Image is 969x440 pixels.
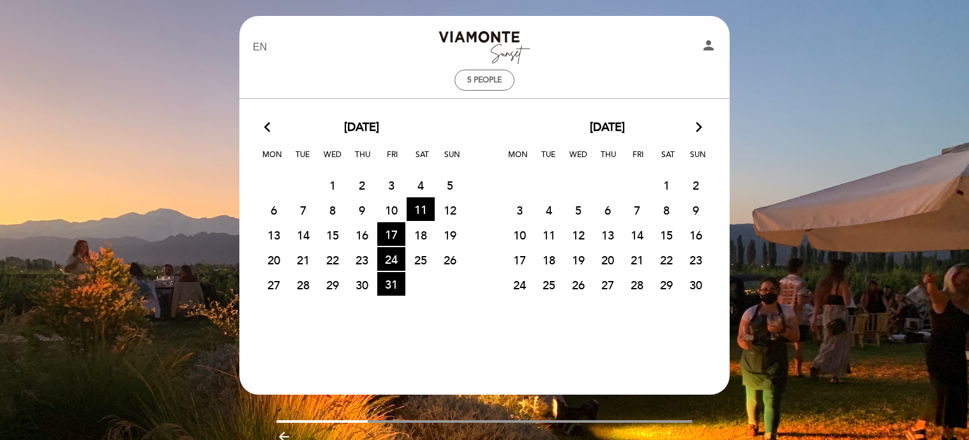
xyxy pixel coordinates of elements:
[596,148,621,172] span: Thu
[348,173,376,197] span: 2
[682,198,710,222] span: 9
[594,198,622,222] span: 6
[564,198,592,222] span: 5
[319,273,347,296] span: 29
[407,197,435,221] span: 11
[407,173,435,197] span: 4
[290,148,315,172] span: Tue
[407,223,435,247] span: 18
[652,173,680,197] span: 1
[626,148,651,172] span: Fri
[260,248,288,271] span: 20
[377,198,405,222] span: 10
[682,223,710,247] span: 16
[405,30,564,65] a: Bodega [PERSON_NAME] Sunset
[289,198,317,222] span: 7
[594,273,622,296] span: 27
[623,248,651,271] span: 21
[535,248,563,271] span: 18
[506,273,534,296] span: 24
[436,223,464,247] span: 19
[564,223,592,247] span: 12
[319,198,347,222] span: 8
[652,223,680,247] span: 15
[506,148,531,172] span: Mon
[436,173,464,197] span: 5
[289,223,317,247] span: 14
[467,75,502,85] span: 5 people
[348,248,376,271] span: 23
[652,198,680,222] span: 8
[535,273,563,296] span: 25
[535,223,563,247] span: 11
[535,198,563,222] span: 4
[350,148,375,172] span: Thu
[656,148,681,172] span: Sat
[701,38,716,53] i: person
[623,198,651,222] span: 7
[264,119,276,136] i: arrow_back_ios
[564,273,592,296] span: 26
[623,223,651,247] span: 14
[319,173,347,197] span: 1
[377,272,405,296] span: 31
[380,148,405,172] span: Fri
[260,223,288,247] span: 13
[652,248,680,271] span: 22
[652,273,680,296] span: 29
[701,38,716,57] button: person
[319,248,347,271] span: 22
[260,198,288,222] span: 6
[348,273,376,296] span: 30
[536,148,561,172] span: Tue
[590,119,625,136] span: [DATE]
[564,248,592,271] span: 19
[377,247,405,271] span: 24
[506,248,534,271] span: 17
[289,248,317,271] span: 21
[506,198,534,222] span: 3
[594,223,622,247] span: 13
[319,223,347,247] span: 15
[410,148,435,172] span: Sat
[348,223,376,247] span: 16
[682,273,710,296] span: 30
[348,198,376,222] span: 9
[623,273,651,296] span: 28
[436,198,464,222] span: 12
[260,273,288,296] span: 27
[320,148,345,172] span: Wed
[436,248,464,271] span: 26
[682,248,710,271] span: 23
[260,148,285,172] span: Mon
[686,148,711,172] span: Sun
[594,248,622,271] span: 20
[566,148,591,172] span: Wed
[344,119,379,136] span: [DATE]
[682,173,710,197] span: 2
[506,223,534,247] span: 10
[377,173,405,197] span: 3
[693,119,705,136] i: arrow_forward_ios
[377,222,405,246] span: 17
[289,273,317,296] span: 28
[440,148,465,172] span: Sun
[407,248,435,271] span: 25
